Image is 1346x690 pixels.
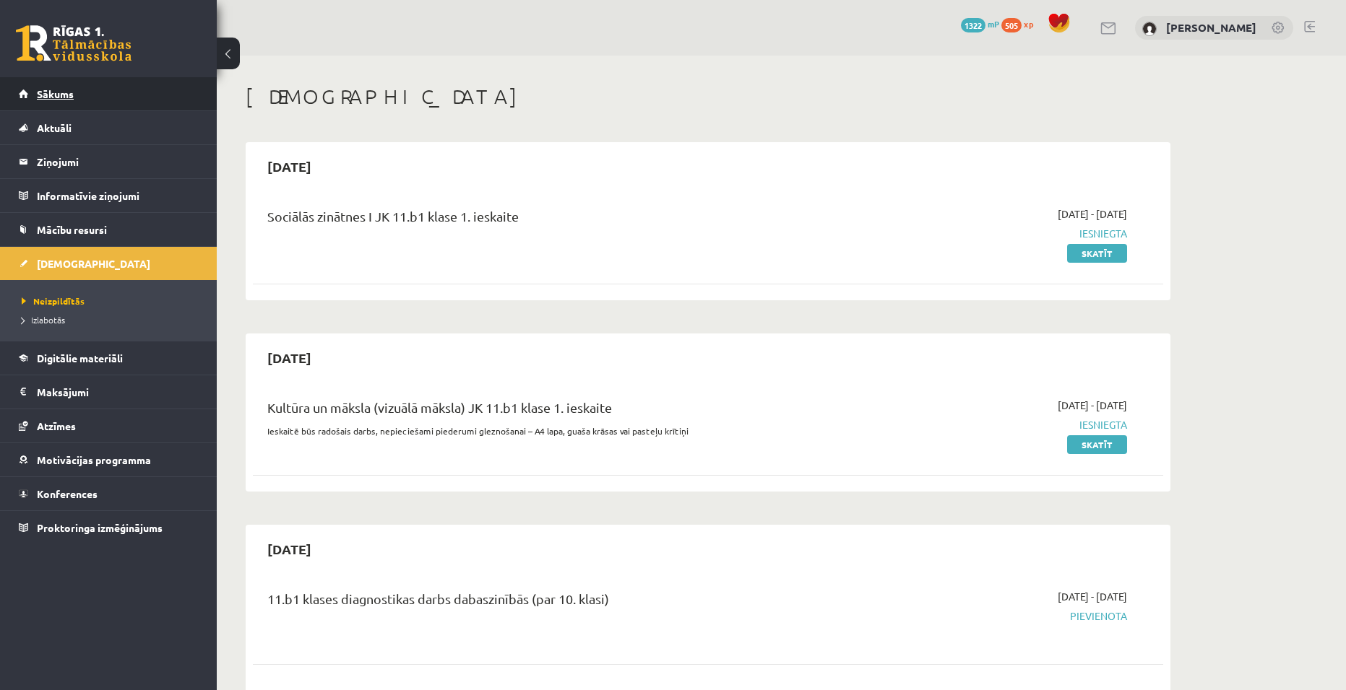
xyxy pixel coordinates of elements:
span: Pievienota [855,608,1127,624]
legend: Maksājumi [37,375,199,409]
span: Mācību resursi [37,223,107,236]
span: [DEMOGRAPHIC_DATA] [37,257,150,270]
a: Atzīmes [19,409,199,442]
a: Aktuāli [19,111,199,144]
span: [DATE] - [DATE] [1058,589,1127,604]
a: Proktoringa izmēģinājums [19,511,199,544]
div: Kultūra un māksla (vizuālā māksla) JK 11.b1 klase 1. ieskaite [267,398,833,424]
div: 11.b1 klases diagnostikas darbs dabaszinībās (par 10. klasi) [267,589,833,616]
span: Digitālie materiāli [37,351,123,364]
a: [PERSON_NAME] [1166,20,1256,35]
a: Ziņojumi [19,145,199,178]
a: Izlabotās [22,313,202,326]
a: 505 xp [1001,18,1040,30]
span: Aktuāli [37,121,72,134]
a: Skatīt [1067,435,1127,454]
span: [DATE] - [DATE] [1058,206,1127,222]
a: Skatīt [1067,244,1127,263]
h2: [DATE] [253,149,326,183]
div: Sociālās zinātnes I JK 11.b1 klase 1. ieskaite [267,206,833,233]
span: Konferences [37,487,98,500]
a: Maksājumi [19,375,199,409]
a: Digitālie materiāli [19,341,199,375]
a: 1322 mP [961,18,999,30]
p: Ieskaitē būs radošais darbs, nepieciešami piederumi gleznošanai – A4 lapa, guaša krāsas vai paste... [267,424,833,437]
h2: [DATE] [253,341,326,375]
span: Izlabotās [22,314,65,326]
span: Neizpildītās [22,295,85,307]
span: Proktoringa izmēģinājums [37,521,163,534]
a: Sākums [19,77,199,110]
span: xp [1024,18,1033,30]
a: [DEMOGRAPHIC_DATA] [19,247,199,280]
span: 1322 [961,18,985,32]
a: Motivācijas programma [19,443,199,476]
a: Konferences [19,477,199,510]
span: [DATE] - [DATE] [1058,398,1127,413]
h2: [DATE] [253,532,326,566]
img: Aleksis Āboliņš [1142,22,1157,36]
span: 505 [1001,18,1022,32]
a: Rīgas 1. Tālmācības vidusskola [16,25,131,61]
span: Motivācijas programma [37,453,151,466]
span: Sākums [37,87,74,100]
legend: Informatīvie ziņojumi [37,179,199,212]
span: Iesniegta [855,226,1127,241]
a: Mācību resursi [19,213,199,246]
span: mP [988,18,999,30]
legend: Ziņojumi [37,145,199,178]
h1: [DEMOGRAPHIC_DATA] [246,84,1170,109]
span: Atzīmes [37,419,76,432]
a: Neizpildītās [22,294,202,307]
a: Informatīvie ziņojumi [19,179,199,212]
span: Iesniegta [855,417,1127,432]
